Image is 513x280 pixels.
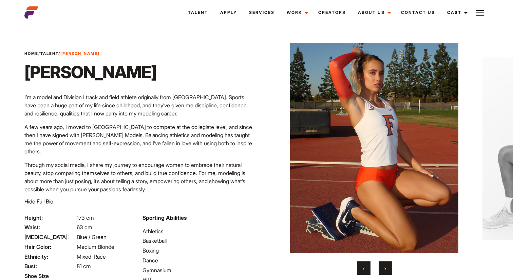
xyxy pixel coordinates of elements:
span: [MEDICAL_DATA]: [24,233,75,241]
h1: [PERSON_NAME] [24,62,156,82]
p: I’m a model and Division I track and field athlete originally from [GEOGRAPHIC_DATA]. Sports have... [24,93,252,117]
span: Bust: [24,262,75,270]
span: / / [24,51,100,57]
span: 173 cm [77,214,94,221]
img: cropped-aefm-brand-fav-22-square.png [24,6,38,19]
span: Blue / Green [77,234,107,240]
li: Gymnasium [142,266,252,274]
a: Apply [214,3,243,22]
li: Athletics [142,227,252,235]
a: Creators [312,3,352,22]
li: Basketball [142,237,252,245]
span: 81 cm [77,263,91,270]
p: Through my social media, I share my journey to encourage women to embrace their natural beauty, s... [24,161,252,193]
a: Services [243,3,281,22]
li: Boxing [142,246,252,255]
img: Burger icon [476,9,484,17]
a: Contact Us [395,3,441,22]
strong: [PERSON_NAME] [60,51,100,56]
strong: Sporting Abilities [142,214,187,221]
span: Medium Blonde [77,243,114,250]
a: Home [24,51,38,56]
span: Previous [363,265,364,272]
button: Hide Full Bio [24,197,53,206]
span: Waist: [24,223,75,231]
span: Next [384,265,386,272]
span: 63 cm [77,224,92,231]
a: Talent [40,51,58,56]
li: Dance [142,256,252,264]
p: A few years ago, I moved to [GEOGRAPHIC_DATA] to compete at the collegiate level, and since then ... [24,123,252,155]
span: Hide Full Bio [24,198,53,205]
span: Hair Color: [24,243,75,251]
span: Mixed-Race [77,253,106,260]
a: About Us [352,3,395,22]
a: Talent [182,3,214,22]
a: Work [281,3,312,22]
a: Cast [441,3,472,22]
span: Ethnicity: [24,253,75,261]
span: Height: [24,214,75,222]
